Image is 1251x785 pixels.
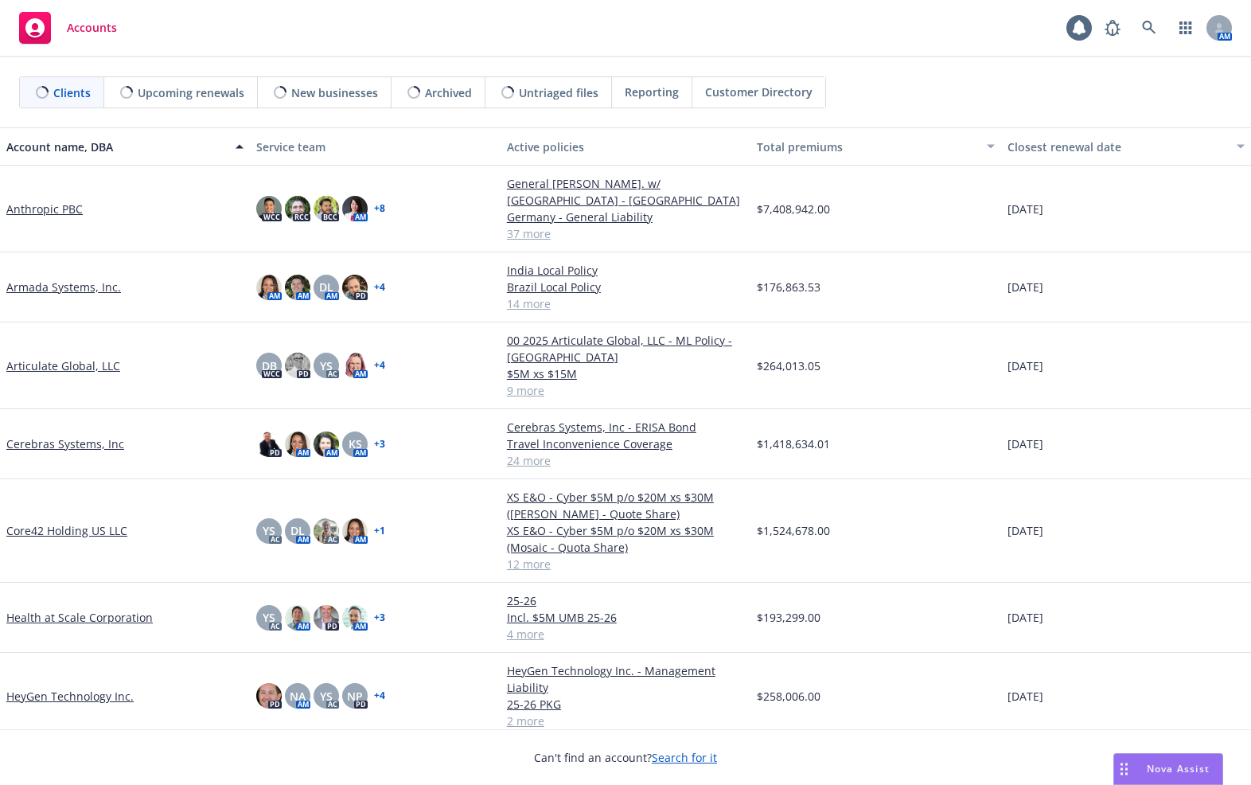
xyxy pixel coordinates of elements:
a: Search [1133,12,1165,44]
a: 2 more [507,713,744,729]
a: Articulate Global, LLC [6,357,120,374]
span: $193,299.00 [757,609,820,626]
span: Untriaged files [519,84,598,101]
a: Germany - General Liability [507,209,744,225]
span: New businesses [291,84,378,101]
img: photo [314,196,339,221]
a: 24 more [507,452,744,469]
a: XS E&O - Cyber $5M p/o $20M xs $30M (Mosaic - Quota Share) [507,522,744,556]
div: Account name, DBA [6,139,226,155]
a: Anthropic PBC [6,201,83,217]
span: YS [263,522,275,539]
a: Health at Scale Corporation [6,609,153,626]
img: photo [256,432,282,457]
span: NP [347,688,363,705]
span: Upcoming renewals [138,84,244,101]
span: $7,408,942.00 [757,201,830,217]
span: [DATE] [1007,688,1043,705]
a: 9 more [507,382,744,399]
img: photo [285,432,310,457]
span: [DATE] [1007,435,1043,452]
a: + 4 [374,691,385,701]
a: Incl. $5M UMB 25-26 [507,609,744,626]
span: [DATE] [1007,609,1043,626]
span: NA [290,688,306,705]
a: HeyGen Technology Inc. - Management Liability [507,662,744,696]
span: $258,006.00 [757,688,820,705]
a: + 1 [374,526,385,536]
span: $1,524,678.00 [757,522,830,539]
img: photo [314,518,339,544]
span: [DATE] [1007,279,1043,295]
img: photo [285,605,310,631]
a: $5M xs $15M [507,365,744,382]
span: $176,863.53 [757,279,820,295]
span: [DATE] [1007,357,1043,374]
img: photo [285,196,310,221]
a: Search for it [652,750,717,765]
span: [DATE] [1007,522,1043,539]
a: Report a Bug [1097,12,1128,44]
span: Archived [425,84,472,101]
a: 00 2025 Articulate Global, LLC - ML Policy - [GEOGRAPHIC_DATA] [507,332,744,365]
div: Closest renewal date [1007,139,1227,155]
span: YS [320,688,333,705]
a: 37 more [507,225,744,242]
img: photo [256,683,282,709]
a: + 8 [374,204,385,213]
a: + 4 [374,361,385,370]
img: photo [342,275,368,300]
img: photo [314,605,339,631]
span: Customer Directory [705,84,813,100]
span: KS [349,435,362,452]
div: Drag to move [1114,754,1134,784]
img: photo [285,275,310,300]
a: Travel Inconvenience Coverage [507,435,744,452]
button: Total premiums [750,127,1000,166]
button: Nova Assist [1113,753,1223,785]
a: 25-26 PKG [507,696,744,713]
a: XS E&O - Cyber $5M p/o $20M xs $30M ([PERSON_NAME] - Quote Share) [507,489,744,522]
span: Clients [53,84,91,101]
span: [DATE] [1007,201,1043,217]
a: Brazil Local Policy [507,279,744,295]
img: photo [342,353,368,378]
a: General [PERSON_NAME]. w/ [GEOGRAPHIC_DATA] - [GEOGRAPHIC_DATA] [507,175,744,209]
a: Switch app [1170,12,1202,44]
a: Armada Systems, Inc. [6,279,121,295]
div: Active policies [507,139,744,155]
button: Service team [250,127,500,166]
span: DL [290,522,305,539]
img: photo [314,432,339,457]
a: HeyGen Technology Inc. [6,688,134,705]
img: photo [256,196,282,221]
img: photo [342,196,368,221]
span: YS [263,609,275,626]
a: 4 more [507,626,744,642]
a: 12 more [507,556,744,572]
button: Active policies [501,127,750,166]
a: Core42 Holding US LLC [6,522,127,539]
a: 25-26 [507,592,744,609]
img: photo [342,605,368,631]
span: Can't find an account? [534,749,717,766]
a: Accounts [13,6,123,50]
span: Reporting [625,84,679,100]
a: Cerebras Systems, Inc [6,435,124,452]
button: Closest renewal date [1001,127,1251,166]
span: $1,418,634.01 [757,435,830,452]
div: Service team [256,139,493,155]
div: Total premiums [757,139,976,155]
span: Accounts [67,21,117,34]
span: DL [319,279,333,295]
span: $264,013.05 [757,357,820,374]
a: + 4 [374,283,385,292]
a: + 3 [374,439,385,449]
img: photo [285,353,310,378]
img: photo [256,275,282,300]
